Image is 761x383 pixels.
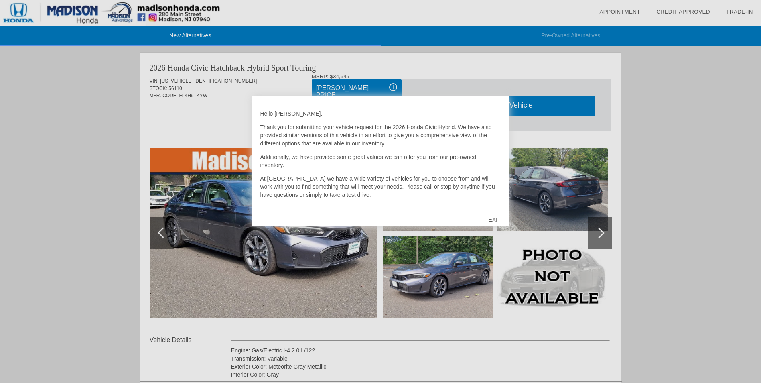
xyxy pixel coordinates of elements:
p: Hello [PERSON_NAME], [260,110,501,118]
div: EXIT [480,208,509,232]
p: At [GEOGRAPHIC_DATA] we have a wide variety of vehicles for you to choose from and will work with... [260,175,501,199]
a: Trade-In [726,9,753,15]
a: Appointment [599,9,640,15]
a: Credit Approved [656,9,710,15]
p: Thank you for submitting your vehicle request for the 2026 Honda Civic Hybrid. We have also provi... [260,123,501,147]
p: Additionally, we have provided some great values we can offer you from our pre-owned inventory. [260,153,501,169]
